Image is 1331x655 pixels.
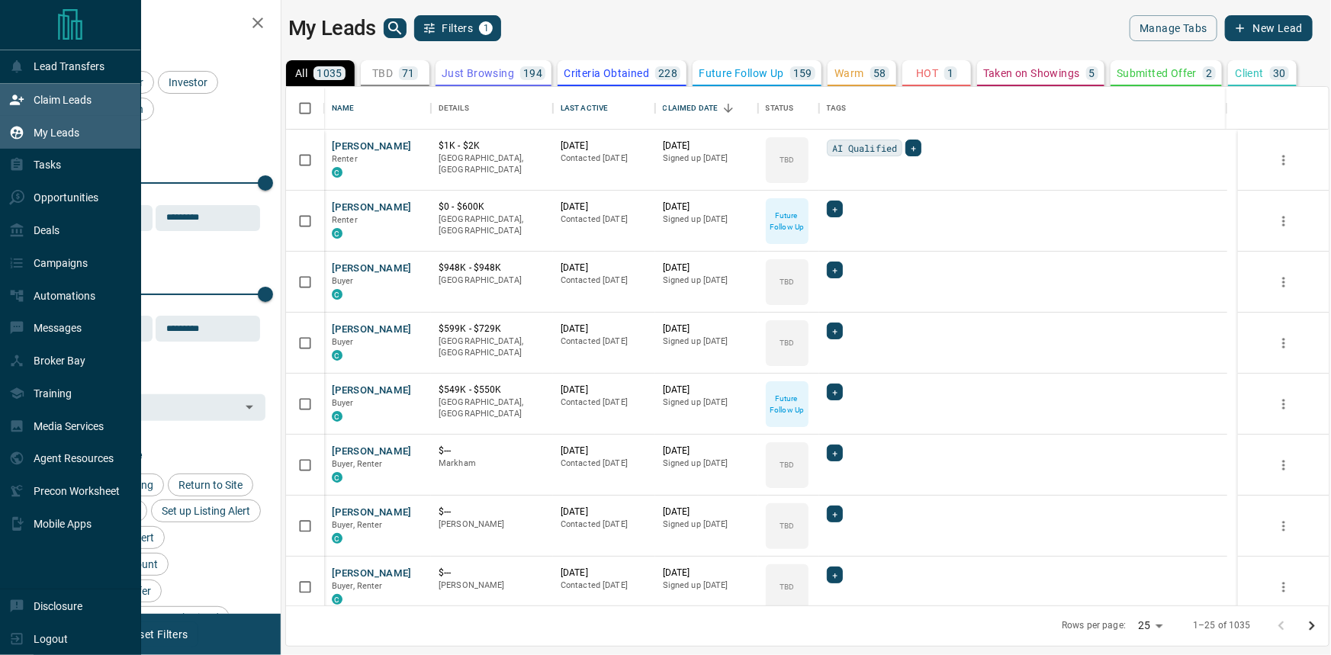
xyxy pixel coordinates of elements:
div: + [827,445,843,461]
span: Renter [332,215,358,225]
button: Go to next page [1297,611,1327,641]
button: search button [384,18,407,38]
button: [PERSON_NAME] [332,384,412,398]
div: Claimed Date [655,87,758,130]
p: Future Follow Up [767,210,807,233]
p: TBD [780,154,794,165]
div: Name [324,87,431,130]
p: $948K - $948K [439,262,545,275]
button: Filters1 [414,15,502,41]
p: [DATE] [561,140,648,153]
p: 58 [873,68,886,79]
div: + [827,201,843,217]
button: Open [239,397,260,418]
p: [DATE] [561,201,648,214]
div: Name [332,87,355,130]
p: $--- [439,506,545,519]
div: condos.ca [332,472,342,483]
span: + [832,323,838,339]
p: Contacted [DATE] [561,214,648,226]
div: Tags [827,87,847,130]
p: TBD [372,68,393,79]
span: Return to Site [173,479,248,491]
p: $0 - $600K [439,201,545,214]
p: [DATE] [561,262,648,275]
span: Renter [332,154,358,164]
span: Set up Listing Alert [156,505,256,517]
div: + [827,262,843,278]
button: [PERSON_NAME] [332,567,412,581]
p: Markham [439,458,545,470]
p: Signed up [DATE] [663,214,751,226]
p: 30 [1273,68,1286,79]
p: Future Follow Up [767,393,807,416]
div: + [827,567,843,583]
button: more [1272,149,1295,172]
span: + [832,262,838,278]
p: 71 [402,68,415,79]
div: Return to Site [168,474,253,496]
p: [DATE] [663,262,751,275]
p: [DATE] [663,140,751,153]
span: + [911,140,916,156]
p: Signed up [DATE] [663,275,751,287]
span: + [832,506,838,522]
span: + [832,567,838,583]
div: condos.ca [332,594,342,605]
span: + [832,201,838,217]
div: Tags [819,87,1227,130]
p: [GEOGRAPHIC_DATA] [439,275,545,287]
button: more [1272,210,1295,233]
p: [DATE] [561,567,648,580]
p: 1–25 of 1035 [1193,619,1251,632]
p: TBD [780,581,794,592]
p: [DATE] [663,445,751,458]
p: [PERSON_NAME] [439,519,545,531]
p: Signed up [DATE] [663,580,751,592]
div: condos.ca [332,228,342,239]
p: $1K - $2K [439,140,545,153]
h2: Filters [49,15,265,34]
p: Future Follow Up [699,68,783,79]
button: more [1272,576,1295,599]
span: 1 [481,23,491,34]
p: [PERSON_NAME] [439,580,545,592]
p: 1035 [317,68,342,79]
span: AI Qualified [832,140,898,156]
div: Status [758,87,819,130]
p: 1 [947,68,953,79]
span: Buyer, Renter [332,520,383,530]
span: Buyer [332,276,354,286]
button: more [1272,332,1295,355]
p: Rows per page: [1062,619,1126,632]
div: Investor [158,71,218,94]
p: Contacted [DATE] [561,458,648,470]
p: [DATE] [561,384,648,397]
p: TBD [780,520,794,531]
p: $599K - $729K [439,323,545,336]
button: more [1272,271,1295,294]
p: [DATE] [663,567,751,580]
span: Buyer, Renter [332,459,383,469]
button: [PERSON_NAME] [332,445,412,459]
p: [GEOGRAPHIC_DATA], [GEOGRAPHIC_DATA] [439,214,545,237]
button: [PERSON_NAME] [332,506,412,520]
p: 2 [1206,68,1212,79]
p: $--- [439,567,545,580]
p: Submitted Offer [1117,68,1197,79]
span: + [832,384,838,400]
div: Last Active [553,87,655,130]
p: Contacted [DATE] [561,580,648,592]
p: [DATE] [663,323,751,336]
span: + [832,445,838,461]
p: Warm [834,68,864,79]
p: All [295,68,307,79]
p: [GEOGRAPHIC_DATA], [GEOGRAPHIC_DATA] [439,153,545,176]
button: more [1272,454,1295,477]
p: 5 [1089,68,1095,79]
p: Contacted [DATE] [561,153,648,165]
p: Contacted [DATE] [561,275,648,287]
p: [DATE] [663,384,751,397]
p: Contacted [DATE] [561,519,648,531]
div: condos.ca [332,167,342,178]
